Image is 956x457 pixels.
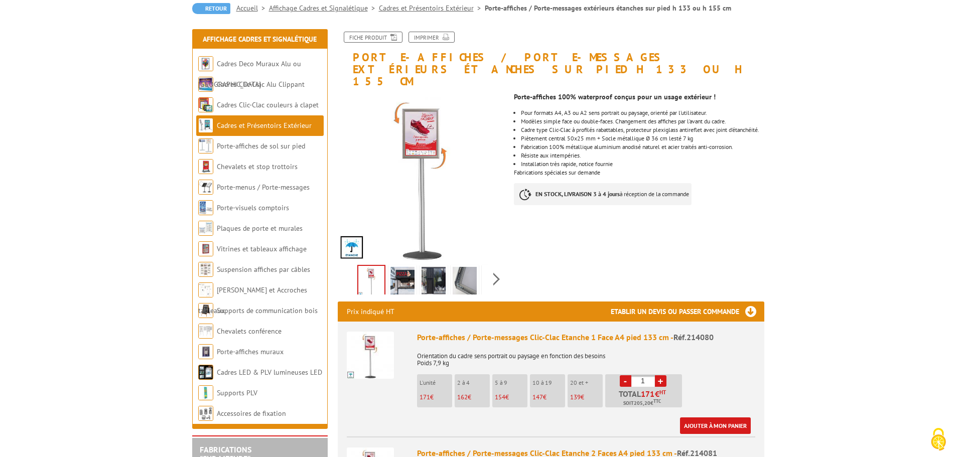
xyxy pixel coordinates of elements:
[198,262,213,277] img: Suspension affiches par câbles
[203,35,317,44] a: Affichage Cadres et Signalétique
[217,327,282,336] a: Chevalets conférence
[535,190,620,198] strong: EN STOCK, LIVRAISON 3 à 4 jours
[198,241,213,256] img: Vitrines et tableaux affichage
[198,285,307,315] a: [PERSON_NAME] et Accroches tableaux
[217,183,310,192] a: Porte-menus / Porte-messages
[570,394,603,401] p: €
[921,423,956,457] button: Cookies (fenêtre modale)
[198,385,213,400] img: Supports PLV
[453,267,477,298] img: 214080_clic_clac.jpg
[358,266,384,297] img: panneaux_affichage_exterieurs_etanches_sur_pied_214080_fleche.jpg
[217,347,284,356] a: Porte-affiches muraux
[198,180,213,195] img: Porte-menus / Porte-messages
[623,399,661,407] span: Soit €
[521,135,764,141] li: Piètement central 50x25 mm + Socle métallique Ø 36 cm lesté 7 kg
[390,267,415,298] img: porte_messages_sol_etanches_exterieurs_sur_pieds_214080_3.jpg
[655,390,659,398] span: €
[217,244,307,253] a: Vitrines et tableaux affichage
[521,161,764,167] li: Installation très rapide, notice fournie
[198,200,213,215] img: Porte-visuels comptoirs
[680,417,751,434] a: Ajouter à mon panier
[422,267,446,298] img: porte_messages_sol_etanches_exterieurs_sur_pieds_214080_4.jpg
[347,332,394,379] img: Porte-affiches / Porte-messages Clic-Clac Etanche 1 Face A4 pied 133 cm
[217,306,318,315] a: Supports de communication bois
[269,4,379,13] a: Affichage Cadres et Signalétique
[198,138,213,154] img: Porte-affiches de sol sur pied
[634,399,650,407] span: 205,20
[217,80,305,89] a: Cadres Clic-Clac Alu Clippant
[495,393,505,401] span: 154
[608,390,682,407] p: Total
[611,301,764,322] h3: Etablir un devis ou passer commande
[417,332,755,343] div: Porte-affiches / Porte-messages Clic-Clac Etanche 1 Face A4 pied 133 cm -
[417,346,755,367] p: Orientation du cadre sens portrait ou paysage en fonction des besoins Poids 7,9 kg
[217,409,286,418] a: Accessoires de fixation
[532,379,565,386] p: 10 à 19
[198,118,213,133] img: Cadres et Présentoirs Extérieur
[198,221,213,236] img: Plaques de porte et murales
[457,379,490,386] p: 2 à 4
[236,4,269,13] a: Accueil
[495,394,527,401] p: €
[570,393,581,401] span: 139
[514,183,692,205] p: à réception de la commande
[379,4,485,13] a: Cadres et Présentoirs Extérieur
[521,153,764,159] li: Résiste aux intempéries.
[420,393,430,401] span: 171
[492,271,501,287] span: Next
[198,365,213,380] img: Cadres LED & PLV lumineuses LED
[495,379,527,386] p: 5 à 9
[620,375,631,387] a: -
[198,56,213,71] img: Cadres Deco Muraux Alu ou Bois
[217,121,312,130] a: Cadres et Présentoirs Extérieur
[420,394,452,401] p: €
[217,224,303,233] a: Plaques de porte et murales
[198,282,213,297] img: Cimaises et Accroches tableaux
[457,393,468,401] span: 162
[926,427,951,452] img: Cookies (fenêtre modale)
[217,388,257,397] a: Supports PLV
[457,394,490,401] p: €
[521,110,764,116] li: Pour formats A4, A3 ou A2 sens portrait ou paysage, orienté par l’utilisateur.
[659,389,666,396] sup: HT
[420,379,452,386] p: L'unité
[217,203,289,212] a: Porte-visuels comptoirs
[484,267,508,298] img: 214080_detail.jpg
[338,93,507,262] img: panneaux_affichage_exterieurs_etanches_sur_pied_214080_fleche.jpg
[485,3,731,13] li: Porte-affiches / Porte-messages extérieurs étanches sur pied h 133 ou h 155 cm
[347,301,394,322] p: Prix indiqué HT
[408,32,455,43] a: Imprimer
[198,406,213,421] img: Accessoires de fixation
[570,379,603,386] p: 20 et +
[521,144,764,150] li: Fabrication 100% métallique aluminium anodisé naturel et acier traités anti-corrosion.
[217,141,305,150] a: Porte-affiches de sol sur pied
[532,393,543,401] span: 147
[198,324,213,339] img: Chevalets conférence
[532,394,565,401] p: €
[330,32,772,88] h1: Porte-affiches / Porte-messages extérieurs étanches sur pied h 133 ou h 155 cm
[198,59,301,89] a: Cadres Deco Muraux Alu ou [GEOGRAPHIC_DATA]
[217,368,322,377] a: Cadres LED & PLV lumineuses LED
[514,92,716,101] strong: Porte-affiches 100% waterproof conçus pour un usage extérieur !
[641,390,655,398] span: 171
[217,265,310,274] a: Suspension affiches par câbles
[198,344,213,359] img: Porte-affiches muraux
[344,32,402,43] a: Fiche produit
[655,375,666,387] a: +
[521,127,764,133] li: Cadre type Clic-Clac à profilés rabattables, protecteur plexiglass antireflet avec joint d’étanch...
[198,97,213,112] img: Cadres Clic-Clac couleurs à clapet
[198,159,213,174] img: Chevalets et stop trottoirs
[217,162,298,171] a: Chevalets et stop trottoirs
[521,118,764,124] li: Modèles simple face ou double-faces. Changement des affiches par l’avant du cadre.
[217,100,319,109] a: Cadres Clic-Clac couleurs à clapet
[192,3,230,14] a: Retour
[673,332,714,342] span: Réf.214080
[514,88,771,215] div: Fabrications spéciales sur demande
[653,398,661,404] sup: TTC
